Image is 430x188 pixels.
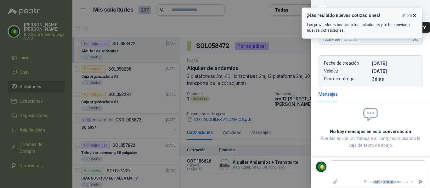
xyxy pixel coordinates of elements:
[319,91,338,98] div: Mensajes
[324,76,369,82] p: Días de entrega
[383,180,394,184] span: ENTER
[330,176,341,187] label: Adjuntar archivos
[319,128,422,135] h2: No hay mensajes en esta conversación
[324,61,369,66] p: Fecha de creación
[319,135,422,149] p: Puedes enviar un mensaje al comprador usando la caja de texto de abajo.
[402,13,412,18] span: ahora
[331,5,422,15] div: COT186626
[307,22,417,33] p: Los proveedores han visto tus solicitudes y te han enviado nuevas cotizaciones.
[416,176,426,187] button: Enviar
[374,180,381,184] span: Ctrl
[341,176,416,187] p: Pulsa + para enviar
[302,8,422,39] button: ¡Has recibido nuevas cotizaciones!ahora Los proveedores han visto tus solicitudes y te han enviad...
[372,76,417,82] p: 3 dias
[307,13,399,18] h3: ¡Has recibido nuevas cotizaciones!
[372,68,417,74] p: [DATE]
[315,161,327,173] img: Company Logo
[319,6,326,14] button: Close
[372,61,417,66] p: [DATE]
[324,68,369,74] p: Validez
